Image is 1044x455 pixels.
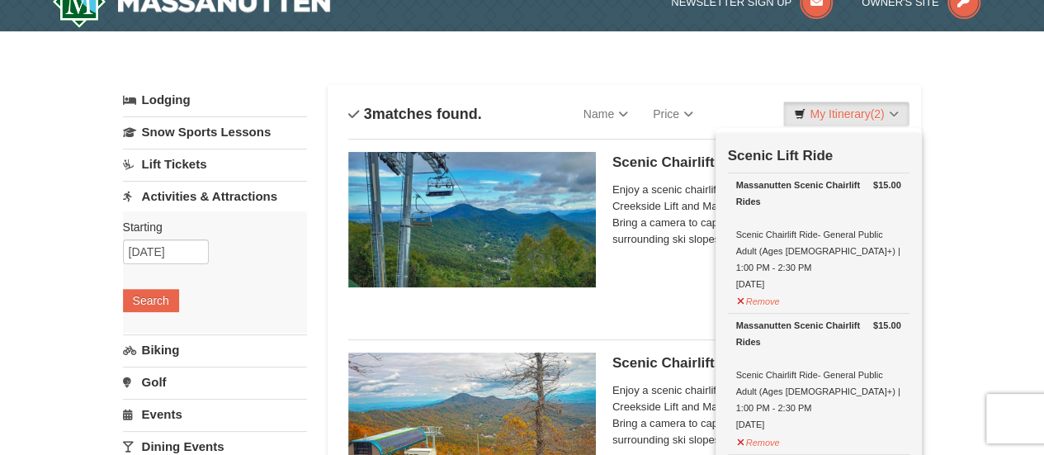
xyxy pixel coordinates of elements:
div: Massanutten Scenic Chairlift Rides [736,177,901,210]
button: Remove [736,289,781,310]
h5: Scenic Chairlift Ride | 11:30 AM - 1:00 PM [612,355,901,372]
span: (2) [870,107,884,121]
button: Remove [736,430,781,451]
a: My Itinerary(2) [783,102,909,126]
h4: matches found. [348,106,482,122]
a: Events [123,399,307,429]
img: 24896431-1-a2e2611b.jpg [348,152,596,287]
div: Scenic Chairlift Ride- General Public Adult (Ages [DEMOGRAPHIC_DATA]+) | 1:00 PM - 2:30 PM [DATE] [736,177,901,292]
span: 3 [364,106,372,122]
div: Massanutten Scenic Chairlift Rides [736,317,901,350]
a: Snow Sports Lessons [123,116,307,147]
h5: Scenic Chairlift Ride | 10:00 AM - 11:30 AM [612,154,901,171]
strong: $15.00 [873,317,901,334]
a: Activities & Attractions [123,181,307,211]
a: Price [640,97,706,130]
button: Search [123,289,179,312]
a: Lift Tickets [123,149,307,179]
strong: $15.00 [873,177,901,193]
a: Golf [123,367,307,397]
div: Scenic Chairlift Ride- General Public Adult (Ages [DEMOGRAPHIC_DATA]+) | 1:00 PM - 2:30 PM [DATE] [736,317,901,433]
span: Enjoy a scenic chairlift ride up Massanutten’s signature Creekside Lift and Massanutten's NEW Pea... [612,382,901,448]
strong: Scenic Lift Ride [728,148,834,164]
a: Lodging [123,85,307,115]
a: Name [571,97,640,130]
span: Enjoy a scenic chairlift ride up Massanutten’s signature Creekside Lift and Massanutten's NEW Pea... [612,182,901,248]
label: Starting [123,219,295,235]
a: Biking [123,334,307,365]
